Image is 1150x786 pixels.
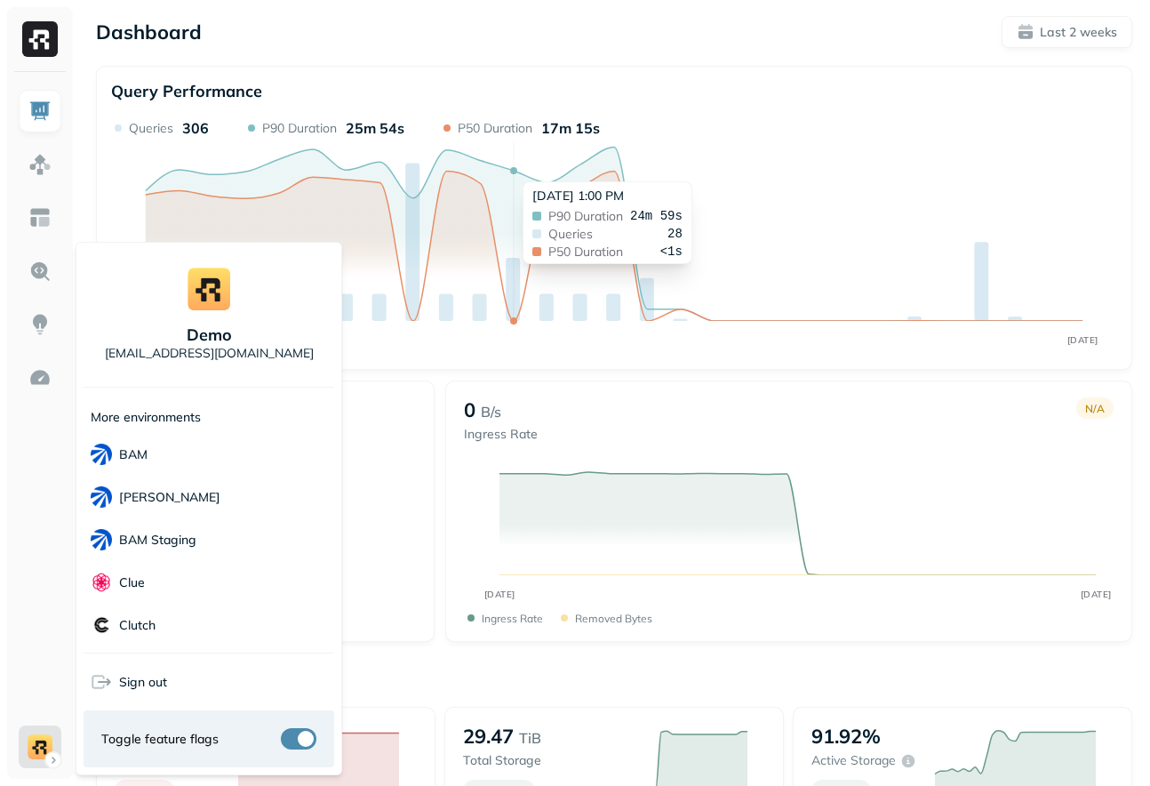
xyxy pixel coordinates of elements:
p: More environments [91,409,201,426]
img: Clutch [91,614,112,636]
p: [EMAIL_ADDRESS][DOMAIN_NAME] [105,345,314,362]
span: <1s [660,245,683,258]
span: P90 Duration [548,210,623,222]
span: 28 [667,228,683,240]
p: Clue [119,574,145,591]
div: [DATE] 1:00 PM [532,188,683,205]
p: BAM [119,446,148,463]
p: BAM Staging [119,532,196,549]
span: Queries [548,228,593,240]
img: Clue [91,572,112,593]
span: Sign out [119,674,167,691]
p: [PERSON_NAME] [119,489,220,506]
p: demo [187,325,232,345]
p: Clutch [119,617,156,634]
img: BAM [91,444,112,465]
img: BAM Dev [91,486,112,508]
img: demo [188,268,230,310]
span: Toggle feature flags [101,731,219,748]
span: 24m 59s [630,210,683,222]
img: BAM Staging [91,529,112,550]
span: P50 Duration [548,245,623,258]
